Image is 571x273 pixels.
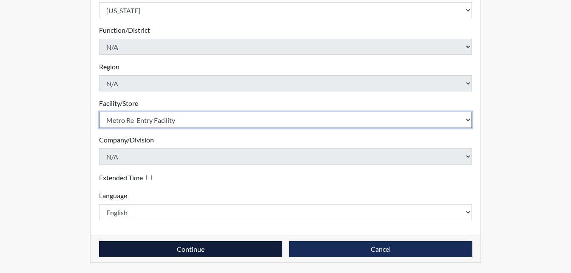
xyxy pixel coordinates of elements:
[289,241,472,257] button: Cancel
[99,98,138,108] label: Facility/Store
[99,241,282,257] button: Continue
[99,25,150,35] label: Function/District
[99,191,127,201] label: Language
[99,171,155,184] div: Checking this box will provide the interviewee with an accomodation of extra time to answer each ...
[99,135,154,145] label: Company/Division
[99,173,143,183] label: Extended Time
[99,62,119,72] label: Region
